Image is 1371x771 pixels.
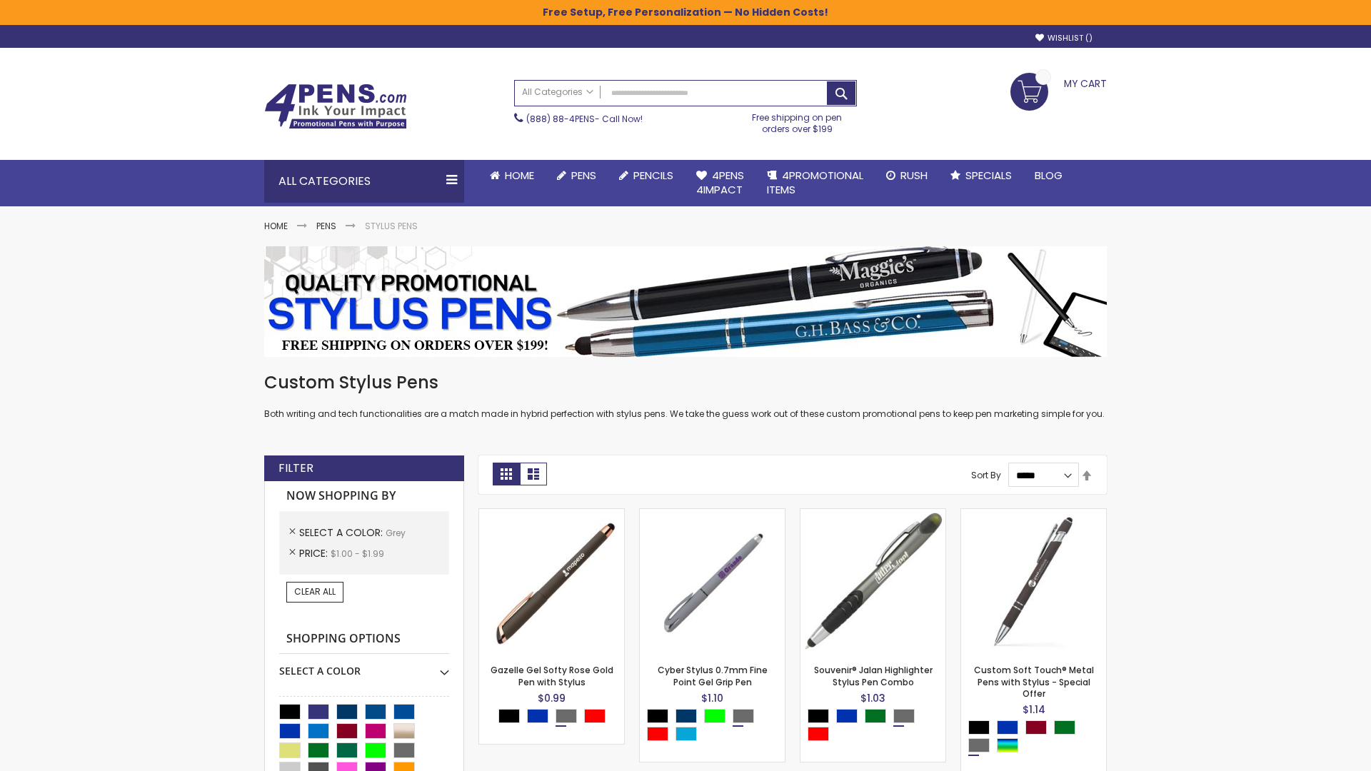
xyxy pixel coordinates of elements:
[701,691,723,705] span: $1.10
[299,525,386,540] span: Select A Color
[676,709,697,723] div: Navy Blue
[647,709,785,745] div: Select A Color
[800,509,945,654] img: Souvenir® Jalan Highlighter Stylus Pen Combo-Grey
[865,709,886,723] div: Green
[491,664,613,687] a: Gazelle Gel Softy Rose Gold Pen with Stylus
[498,709,613,727] div: Select A Color
[608,160,685,191] a: Pencils
[527,709,548,723] div: Blue
[505,168,534,183] span: Home
[738,106,858,135] div: Free shipping on pen orders over $199
[808,709,945,745] div: Select A Color
[294,585,336,598] span: Clear All
[386,527,406,539] span: Grey
[498,709,520,723] div: Black
[961,508,1106,520] a: Custom Soft Touch® Metal Pens with Stylus-Grey
[755,160,875,206] a: 4PROMOTIONALITEMS
[1035,33,1093,44] a: Wishlist
[538,691,566,705] span: $0.99
[526,113,595,125] a: (888) 88-4PENS
[860,691,885,705] span: $1.03
[836,709,858,723] div: Blue
[974,664,1094,699] a: Custom Soft Touch® Metal Pens with Stylus - Special Offer
[968,720,990,735] div: Black
[365,220,418,232] strong: Stylus Pens
[696,168,744,197] span: 4Pens 4impact
[1023,160,1074,191] a: Blog
[279,624,449,655] strong: Shopping Options
[640,509,785,654] img: Cyber Stylus 0.7mm Fine Point Gel Grip Pen-Grey
[515,81,601,104] a: All Categories
[1025,720,1047,735] div: Burgundy
[814,664,933,687] a: Souvenir® Jalan Highlighter Stylus Pen Combo
[522,86,593,98] span: All Categories
[1054,720,1075,735] div: Green
[556,709,577,723] div: Grey
[286,582,343,602] a: Clear All
[1023,702,1045,717] span: $1.14
[278,460,313,476] strong: Filter
[893,709,915,723] div: Grey
[658,664,768,687] a: Cyber Stylus 0.7mm Fine Point Gel Grip Pen
[264,246,1107,357] img: Stylus Pens
[968,738,990,752] div: Grey
[526,113,643,125] span: - Call Now!
[968,720,1106,756] div: Select A Color
[478,160,546,191] a: Home
[961,509,1106,654] img: Custom Soft Touch® Metal Pens with Stylus-Grey
[633,168,673,183] span: Pencils
[733,709,754,723] div: Grey
[647,709,668,723] div: Black
[264,220,288,232] a: Home
[647,727,668,741] div: Red
[808,709,829,723] div: Black
[808,727,829,741] div: Red
[640,508,785,520] a: Cyber Stylus 0.7mm Fine Point Gel Grip Pen-Grey
[584,709,606,723] div: Red
[900,168,928,183] span: Rush
[965,168,1012,183] span: Specials
[1035,168,1063,183] span: Blog
[676,727,697,741] div: Turquoise
[685,160,755,206] a: 4Pens4impact
[264,371,1107,394] h1: Custom Stylus Pens
[939,160,1023,191] a: Specials
[264,371,1107,420] div: Both writing and tech functionalities are a match made in hybrid perfection with stylus pens. We ...
[997,738,1018,752] div: Assorted
[479,508,624,520] a: Gazelle Gel Softy Rose Gold Pen with Stylus-Grey
[264,160,464,203] div: All Categories
[875,160,939,191] a: Rush
[997,720,1018,735] div: Blue
[316,220,336,232] a: Pens
[546,160,608,191] a: Pens
[767,168,863,197] span: 4PROMOTIONAL ITEMS
[479,509,624,654] img: Gazelle Gel Softy Rose Gold Pen with Stylus-Grey
[704,709,725,723] div: Lime Green
[299,546,331,560] span: Price
[264,84,407,129] img: 4Pens Custom Pens and Promotional Products
[279,654,449,678] div: Select A Color
[571,168,596,183] span: Pens
[331,548,384,560] span: $1.00 - $1.99
[279,481,449,511] strong: Now Shopping by
[493,463,520,485] strong: Grid
[971,469,1001,481] label: Sort By
[800,508,945,520] a: Souvenir® Jalan Highlighter Stylus Pen Combo-Grey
